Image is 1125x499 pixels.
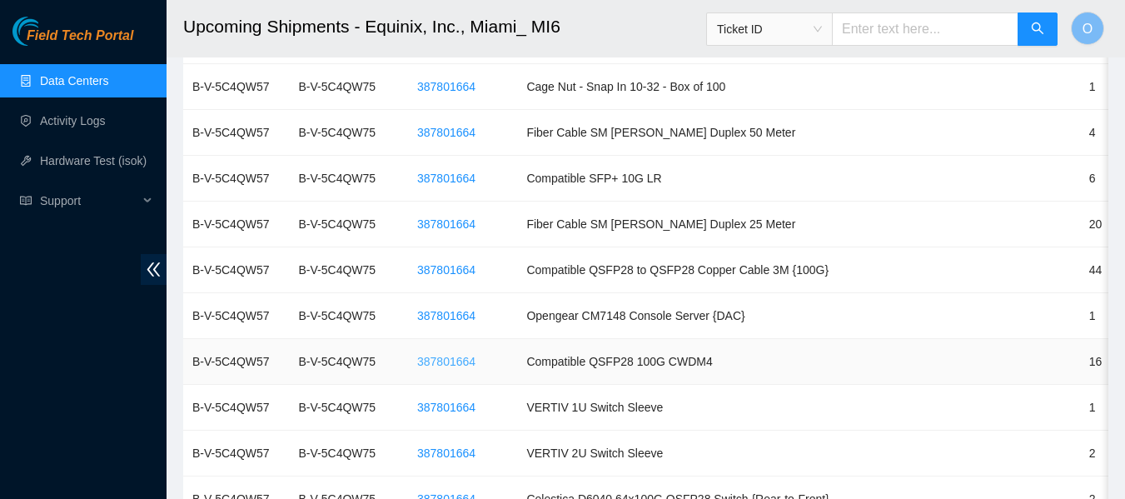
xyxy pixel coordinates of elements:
[12,17,84,46] img: Akamai Technologies
[183,431,290,477] td: B-V-5C4QW57
[517,293,1079,339] td: Opengear CM7148 Console Server {DAC}
[417,215,475,233] span: 387801664
[517,339,1079,385] td: Compatible QSFP28 100G CWDM4
[417,261,475,279] span: 387801664
[40,154,147,167] a: Hardware Test (isok)
[20,195,32,207] span: read
[290,247,395,293] td: B-V-5C4QW75
[417,307,475,325] span: 387801664
[417,169,475,187] span: 387801664
[12,30,133,52] a: Akamai TechnologiesField Tech Portal
[517,110,1079,156] td: Fiber Cable SM [PERSON_NAME] Duplex 50 Meter
[417,444,475,462] span: 387801664
[141,254,167,285] span: double-left
[290,293,395,339] td: B-V-5C4QW75
[183,202,290,247] td: B-V-5C4QW57
[290,202,395,247] td: B-V-5C4QW75
[404,394,489,421] button: 387801664
[404,211,489,237] button: 387801664
[290,385,395,431] td: B-V-5C4QW75
[717,17,822,42] span: Ticket ID
[832,12,1018,46] input: Enter text here...
[290,339,395,385] td: B-V-5C4QW75
[404,257,489,283] button: 387801664
[183,64,290,110] td: B-V-5C4QW57
[404,73,489,100] button: 387801664
[290,110,395,156] td: B-V-5C4QW75
[517,202,1079,247] td: Fiber Cable SM [PERSON_NAME] Duplex 25 Meter
[290,156,395,202] td: B-V-5C4QW75
[1018,12,1058,46] button: search
[40,114,106,127] a: Activity Logs
[183,110,290,156] td: B-V-5C4QW57
[40,184,138,217] span: Support
[40,74,108,87] a: Data Centers
[404,302,489,329] button: 387801664
[517,64,1079,110] td: Cage Nut - Snap In 10-32 - Box of 100
[183,339,290,385] td: B-V-5C4QW57
[27,28,133,44] span: Field Tech Portal
[517,156,1079,202] td: Compatible SFP+ 10G LR
[517,385,1079,431] td: VERTIV 1U Switch Sleeve
[183,293,290,339] td: B-V-5C4QW57
[417,123,475,142] span: 387801664
[1031,22,1044,37] span: search
[517,247,1079,293] td: Compatible QSFP28 to QSFP28 Copper Cable 3M {100G}
[183,385,290,431] td: B-V-5C4QW57
[183,247,290,293] td: B-V-5C4QW57
[404,119,489,146] button: 387801664
[1071,12,1104,45] button: O
[1083,18,1093,39] span: O
[404,165,489,192] button: 387801664
[290,64,395,110] td: B-V-5C4QW75
[417,398,475,417] span: 387801664
[404,440,489,467] button: 387801664
[290,431,395,477] td: B-V-5C4QW75
[183,156,290,202] td: B-V-5C4QW57
[417,352,475,371] span: 387801664
[517,431,1079,477] td: VERTIV 2U Switch Sleeve
[404,348,489,375] button: 387801664
[417,77,475,96] span: 387801664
